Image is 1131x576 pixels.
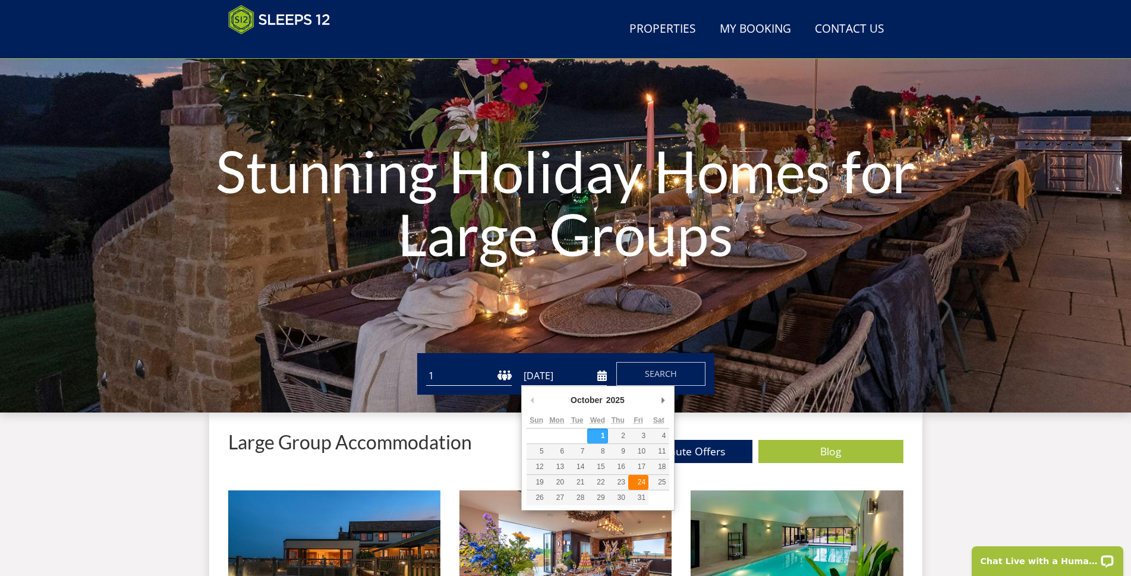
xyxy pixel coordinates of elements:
[169,116,961,289] h1: Stunning Holiday Homes for Large Groups
[547,475,567,490] button: 20
[571,416,583,424] abbr: Tuesday
[222,42,347,52] iframe: Customer reviews powered by Trustpilot
[964,539,1131,576] iframe: LiveChat chat widget
[628,475,648,490] button: 24
[587,444,607,459] button: 8
[587,475,607,490] button: 22
[567,459,587,474] button: 14
[587,490,607,505] button: 29
[758,440,903,463] a: Blog
[607,440,752,463] a: Last Minute Offers
[608,444,628,459] button: 9
[590,416,605,424] abbr: Wednesday
[521,366,607,386] input: Arrival Date
[567,475,587,490] button: 21
[628,429,648,443] button: 3
[810,16,889,43] a: Contact Us
[527,444,547,459] button: 5
[653,416,664,424] abbr: Saturday
[228,5,330,34] img: Sleeps 12
[527,490,547,505] button: 26
[715,16,796,43] a: My Booking
[625,16,701,43] a: Properties
[645,368,677,379] span: Search
[616,362,705,386] button: Search
[604,391,626,409] div: 2025
[608,459,628,474] button: 16
[567,490,587,505] button: 28
[228,432,472,452] p: Large Group Accommodation
[608,429,628,443] button: 2
[550,416,565,424] abbr: Monday
[634,416,642,424] abbr: Friday
[547,490,567,505] button: 27
[628,490,648,505] button: 31
[569,391,604,409] div: October
[648,444,669,459] button: 11
[527,391,538,409] button: Previous Month
[547,459,567,474] button: 13
[608,490,628,505] button: 30
[612,416,625,424] abbr: Thursday
[567,444,587,459] button: 7
[587,429,607,443] button: 1
[530,416,543,424] abbr: Sunday
[657,391,669,409] button: Next Month
[628,444,648,459] button: 10
[628,459,648,474] button: 17
[608,475,628,490] button: 23
[648,475,669,490] button: 25
[547,444,567,459] button: 6
[527,459,547,474] button: 12
[527,475,547,490] button: 19
[648,459,669,474] button: 18
[587,459,607,474] button: 15
[648,429,669,443] button: 4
